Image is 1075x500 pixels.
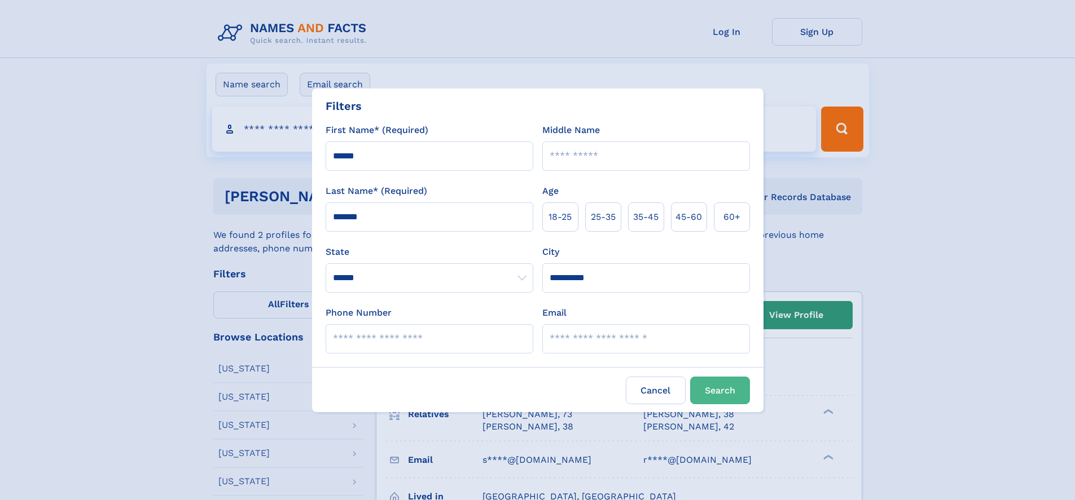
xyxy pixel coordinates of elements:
[326,98,362,114] div: Filters
[675,210,702,224] span: 45‑60
[549,210,572,224] span: 18‑25
[591,210,616,224] span: 25‑35
[542,306,567,320] label: Email
[626,377,686,404] label: Cancel
[542,245,559,259] label: City
[633,210,659,224] span: 35‑45
[690,377,750,404] button: Search
[326,184,427,198] label: Last Name* (Required)
[542,184,559,198] label: Age
[326,306,392,320] label: Phone Number
[542,123,600,137] label: Middle Name
[326,123,428,137] label: First Name* (Required)
[326,245,533,259] label: State
[723,210,740,224] span: 60+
